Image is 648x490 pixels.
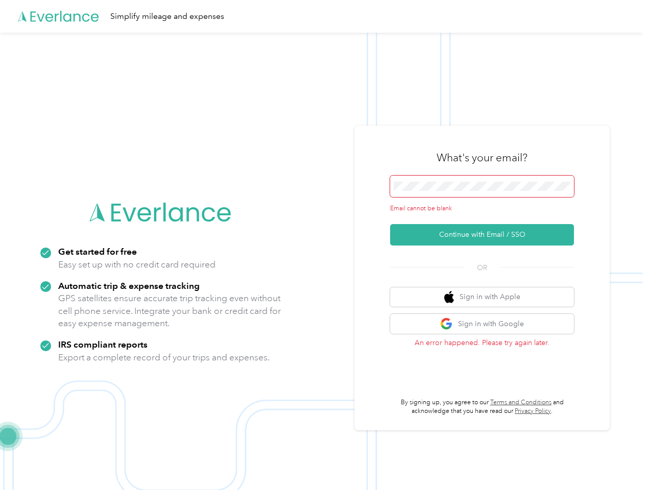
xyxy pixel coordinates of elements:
[58,280,200,291] strong: Automatic trip & expense tracking
[515,407,551,415] a: Privacy Policy
[58,339,148,350] strong: IRS compliant reports
[464,262,500,273] span: OR
[390,204,574,213] div: Email cannot be blank
[390,337,574,348] p: An error happened. Please try again later.
[437,151,527,165] h3: What's your email?
[390,224,574,246] button: Continue with Email / SSO
[58,246,137,257] strong: Get started for free
[444,291,454,304] img: apple logo
[390,314,574,334] button: google logoSign in with Google
[390,287,574,307] button: apple logoSign in with Apple
[58,292,281,330] p: GPS satellites ensure accurate trip tracking even without cell phone service. Integrate your bank...
[58,351,270,364] p: Export a complete record of your trips and expenses.
[440,317,453,330] img: google logo
[58,258,215,271] p: Easy set up with no credit card required
[390,398,574,416] p: By signing up, you agree to our and acknowledge that you have read our .
[110,10,224,23] div: Simplify mileage and expenses
[490,399,551,406] a: Terms and Conditions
